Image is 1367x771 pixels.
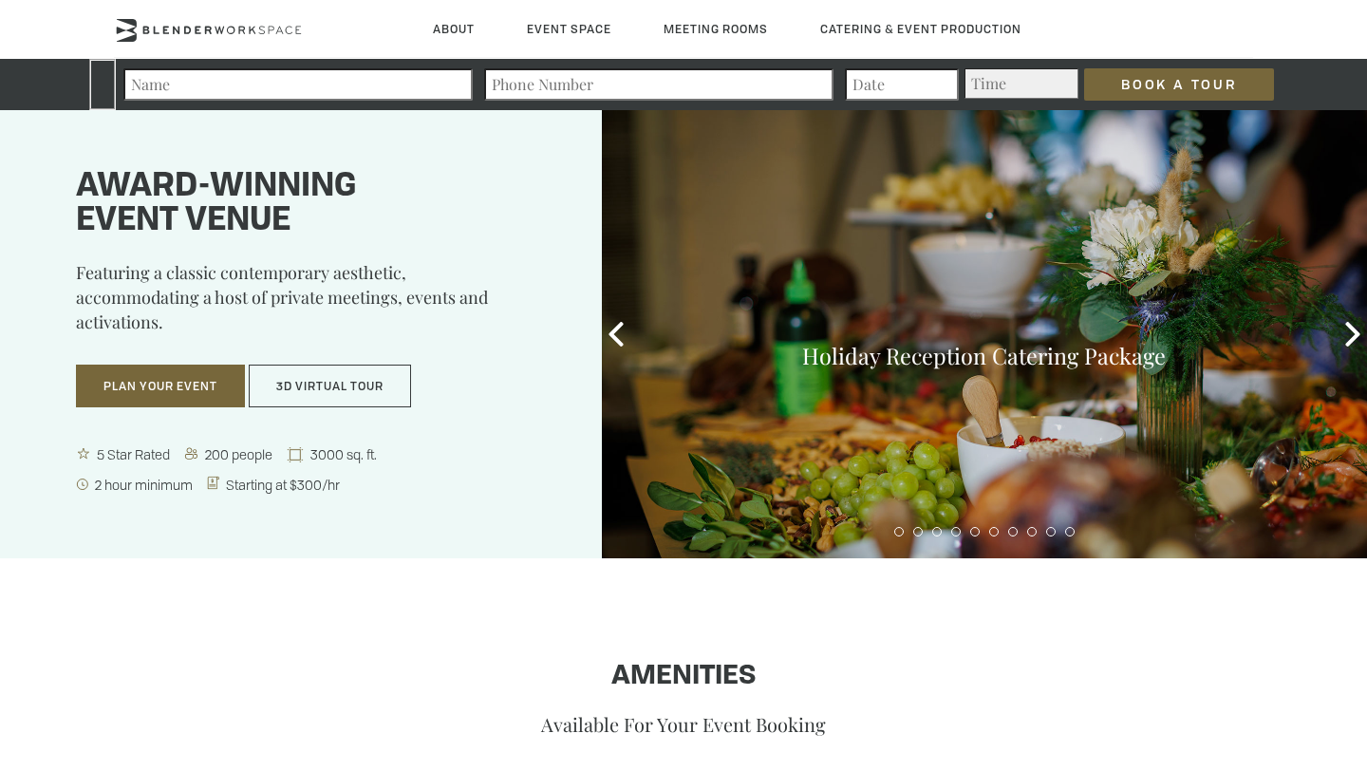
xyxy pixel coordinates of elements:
[802,341,1166,370] a: Holiday Reception Catering Package
[845,68,959,101] input: Date
[76,365,245,408] button: Plan Your Event
[114,662,1253,692] h1: Amenities
[91,476,198,494] span: 2 hour minimum
[201,445,278,463] span: 200 people
[76,260,554,348] p: Featuring a classic contemporary aesthetic, accommodating a host of private meetings, events and ...
[1084,68,1274,101] input: Book a Tour
[222,476,346,494] span: Starting at $300/hr
[123,68,473,101] input: Name
[76,170,554,238] h1: Award-winning event venue
[114,711,1253,737] p: Available For Your Event Booking
[484,68,833,101] input: Phone Number
[307,445,383,463] span: 3000 sq. ft.
[93,445,176,463] span: 5 Star Rated
[249,365,411,408] button: 3D Virtual Tour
